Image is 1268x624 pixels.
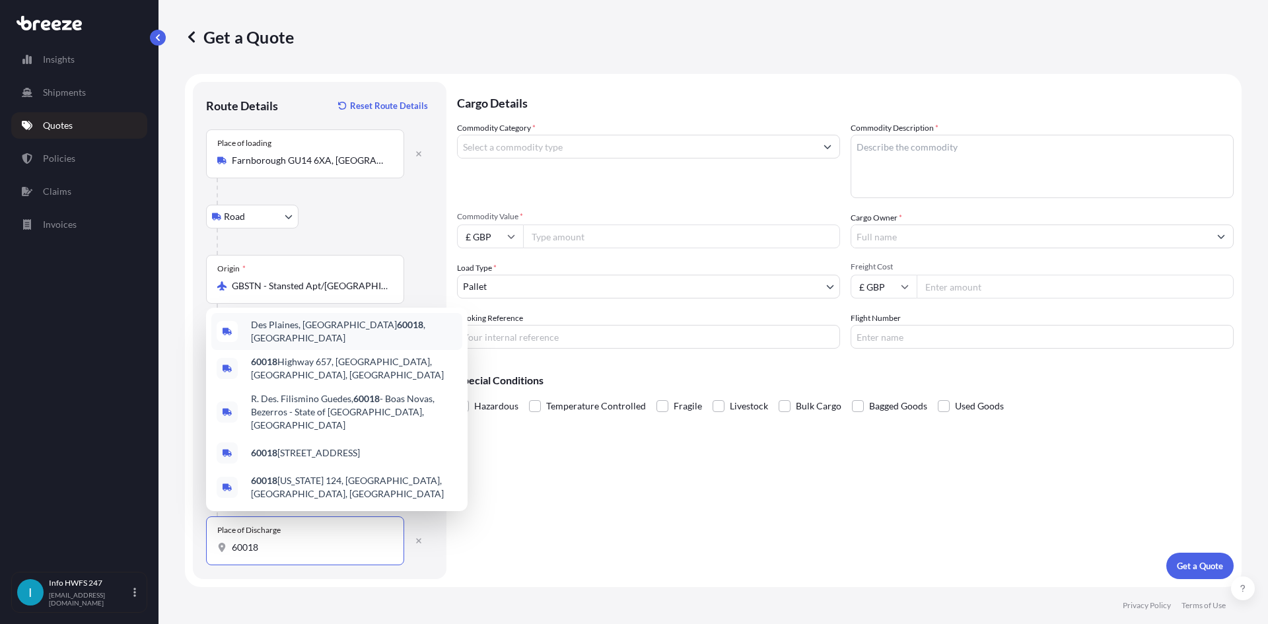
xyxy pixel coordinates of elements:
[1123,600,1171,611] p: Privacy Policy
[457,312,523,325] label: Booking Reference
[851,312,901,325] label: Flight Number
[1209,225,1233,248] button: Show suggestions
[43,185,71,198] p: Claims
[217,138,271,149] div: Place of loading
[206,98,278,114] p: Route Details
[217,263,246,274] div: Origin
[251,318,457,345] span: Des Plaines, [GEOGRAPHIC_DATA] , [GEOGRAPHIC_DATA]
[523,225,840,248] input: Type amount
[206,205,299,228] button: Select transport
[251,474,457,501] span: [US_STATE] 124, [GEOGRAPHIC_DATA], [GEOGRAPHIC_DATA], [GEOGRAPHIC_DATA]
[232,154,388,167] input: Place of loading
[217,525,281,536] div: Place of Discharge
[851,211,902,225] label: Cargo Owner
[43,152,75,165] p: Policies
[350,99,428,112] p: Reset Route Details
[457,261,497,275] span: Load Type
[28,586,32,599] span: I
[251,475,277,486] b: 60018
[251,355,457,382] span: Highway 657, [GEOGRAPHIC_DATA], [GEOGRAPHIC_DATA], [GEOGRAPHIC_DATA]
[730,396,768,416] span: Livestock
[251,356,277,367] b: 60018
[43,53,75,66] p: Insights
[851,225,1209,248] input: Full name
[796,396,841,416] span: Bulk Cargo
[917,275,1234,298] input: Enter amount
[353,393,380,404] b: 60018
[816,135,839,158] button: Show suggestions
[251,446,360,460] span: [STREET_ADDRESS]
[185,26,294,48] p: Get a Quote
[43,119,73,132] p: Quotes
[49,591,131,607] p: [EMAIL_ADDRESS][DOMAIN_NAME]
[457,375,1234,386] p: Special Conditions
[457,82,1234,121] p: Cargo Details
[457,121,536,135] label: Commodity Category
[43,86,86,99] p: Shipments
[232,541,388,554] input: Place of Discharge
[546,396,646,416] span: Temperature Controlled
[224,210,245,223] span: Road
[457,211,840,222] span: Commodity Value
[474,396,518,416] span: Hazardous
[955,396,1004,416] span: Used Goods
[851,261,1234,272] span: Freight Cost
[397,319,423,330] b: 60018
[232,279,388,293] input: Origin
[851,325,1234,349] input: Enter name
[869,396,927,416] span: Bagged Goods
[1177,559,1223,572] p: Get a Quote
[851,121,938,135] label: Commodity Description
[674,396,702,416] span: Fragile
[43,218,77,231] p: Invoices
[463,280,487,293] span: Pallet
[457,325,840,349] input: Your internal reference
[251,392,457,432] span: R. Des. Filismino Guedes, - Boas Novas, Bezerros - State of [GEOGRAPHIC_DATA], [GEOGRAPHIC_DATA]
[1181,600,1226,611] p: Terms of Use
[49,578,131,588] p: Info HWFS 247
[458,135,816,158] input: Select a commodity type
[206,308,468,511] div: Show suggestions
[251,447,277,458] b: 60018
